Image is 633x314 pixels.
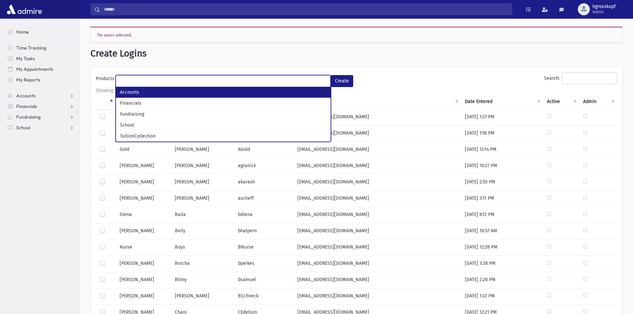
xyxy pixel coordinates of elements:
td: bhalpern [234,223,294,240]
td: [PERSON_NAME] [116,272,171,288]
li: Fundraising [116,109,331,120]
td: [PERSON_NAME] [116,288,171,305]
a: Home [3,27,79,37]
td: AGold [234,142,294,158]
a: My Appointments [3,64,79,74]
td: [PERSON_NAME] [116,174,171,191]
td: Baila [171,207,234,223]
span: Home [16,29,29,35]
li: TuitionCollection [116,131,331,142]
td: [DATE] 12:28 PM [461,240,543,256]
th: Admin : activate to sort column ascending [579,94,617,109]
th: : activate to sort column descending [96,94,116,109]
td: [DATE] 1:27 PM [461,109,543,126]
td: ascheff [234,191,294,207]
td: [PERSON_NAME] [171,288,234,305]
span: My Reports [16,77,40,83]
span: Financials [16,103,37,109]
span: Admin [592,9,616,15]
td: [DATE] 1:22 PM [461,288,543,305]
span: My Appointments [16,66,53,72]
td: [EMAIL_ADDRESS][DOMAIN_NAME] [293,158,461,174]
td: agranick [234,158,294,174]
td: [PERSON_NAME] [171,158,234,174]
th: Active : activate to sort column ascending [543,94,579,109]
li: Financials [116,98,331,109]
td: [DATE] 2:28 PM [461,272,543,288]
td: [EMAIL_ADDRESS][DOMAIN_NAME] [293,109,461,126]
td: [PERSON_NAME] [171,174,234,191]
th: EMail : activate to sort column ascending [293,94,461,109]
td: Brocha [171,256,234,272]
li: Accounts [116,87,331,98]
td: [PERSON_NAME] [171,191,234,207]
td: bsamuel [234,272,294,288]
td: [EMAIL_ADDRESS][DOMAIN_NAME] [293,174,461,191]
span: My Tasks [16,55,35,61]
li: School [116,120,331,131]
td: [EMAIL_ADDRESS][DOMAIN_NAME] [293,126,461,142]
td: [DATE] 6:12 PM [461,207,543,223]
td: [DATE] 10:57 AM [461,223,543,240]
td: [EMAIL_ADDRESS][DOMAIN_NAME] [293,223,461,240]
span: School [16,125,30,131]
td: BNurse [234,240,294,256]
td: [PERSON_NAME] [116,158,171,174]
button: Create [331,75,353,87]
span: hgrosskopf [592,4,616,9]
td: [DATE] 2:55 PM [461,174,543,191]
span: Accounts [16,93,36,99]
td: Gold [116,142,171,158]
a: Accounts [3,90,79,101]
th: Date Entered : activate to sort column ascending [461,94,543,109]
td: Diena [116,207,171,223]
td: [PERSON_NAME] [171,142,234,158]
td: [PERSON_NAME] [116,223,171,240]
td: akarash [234,174,294,191]
td: Boys [171,240,234,256]
span: No users selected. [97,33,132,37]
td: [DATE] 1:18 PM [461,126,543,142]
a: Financials [3,101,79,112]
td: [EMAIL_ADDRESS][DOMAIN_NAME] [293,191,461,207]
td: BSchneck [234,288,294,305]
h1: Create Logins [90,48,622,59]
td: [EMAIL_ADDRESS][DOMAIN_NAME] [293,272,461,288]
td: bpeikes [234,256,294,272]
td: [DATE] 10:27 PM [461,158,543,174]
td: [PERSON_NAME] [116,191,171,207]
label: Products [96,75,116,84]
a: My Tasks [3,53,79,64]
td: [EMAIL_ADDRESS][DOMAIN_NAME] [293,142,461,158]
td: Nurse [116,240,171,256]
a: My Reports [3,74,79,85]
td: Beily [171,223,234,240]
td: [EMAIL_ADDRESS][DOMAIN_NAME] [293,288,461,305]
td: [DATE] 3:11 PM [461,191,543,207]
span: Time Tracking [16,45,46,51]
td: [DATE] 3:28 PM [461,256,543,272]
td: [EMAIL_ADDRESS][DOMAIN_NAME] [293,240,461,256]
td: Blimy [171,272,234,288]
td: bdiena [234,207,294,223]
td: [EMAIL_ADDRESS][DOMAIN_NAME] [293,256,461,272]
input: Search: [562,72,617,84]
input: Search [100,3,512,15]
a: Fundraising [3,112,79,122]
span: Fundraising [16,114,41,120]
td: [DATE] 12:14 PM [461,142,543,158]
label: Search: [544,72,617,84]
a: Time Tracking [3,43,79,53]
a: School [3,122,79,133]
td: [PERSON_NAME] [116,256,171,272]
img: AdmirePro [5,3,44,16]
div: Showing 1 to 25 of 110 entries [96,87,617,94]
td: [EMAIL_ADDRESS][DOMAIN_NAME] [293,207,461,223]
